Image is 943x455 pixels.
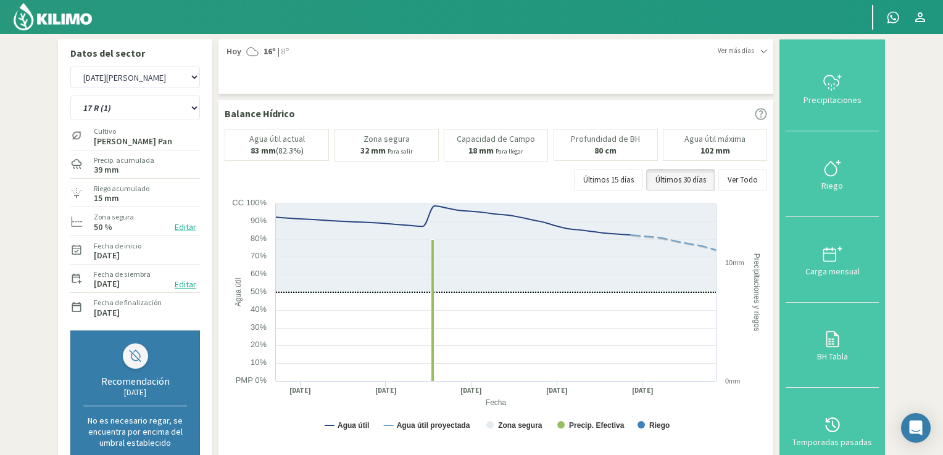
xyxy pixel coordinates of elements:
[234,277,243,306] text: Agua útil
[789,438,875,446] div: Temporadas pasadas
[12,2,93,31] img: Kilimo
[280,46,289,58] span: 8º
[83,375,187,387] div: Recomendación
[236,375,267,385] text: PMP 0%
[171,220,200,234] button: Editar
[251,146,304,155] p: (82.3%)
[546,386,568,395] text: [DATE]
[264,46,276,57] strong: 16º
[94,126,172,137] label: Cultivo
[574,169,643,191] button: Últimos 15 días
[94,211,134,223] label: Zona segura
[225,106,295,121] p: Balance Hídrico
[486,398,507,407] text: Fecha
[363,134,410,144] p: Zona segura
[70,46,200,60] p: Datos del sector
[718,169,767,191] button: Ver Todo
[251,358,267,367] text: 10%
[901,413,931,443] div: Open Intercom Messenger
[94,252,120,260] label: [DATE]
[632,386,654,395] text: [DATE]
[94,280,120,288] label: [DATE]
[171,277,200,292] button: Editar
[94,269,151,280] label: Fecha de siembra
[251,145,276,156] b: 83 mm
[786,303,879,388] button: BH Tabla
[789,267,875,276] div: Carga mensual
[251,305,267,314] text: 40%
[752,253,761,331] text: Precipitaciones y riegos
[94,155,154,166] label: Precip. acumulada
[83,415,187,448] p: No es necesario regar, se encuentra por encima del umbral establecido
[649,421,670,430] text: Riego
[496,147,523,155] small: Para llegar
[249,134,305,144] p: Agua útil actual
[700,145,730,156] b: 102 mm
[94,309,120,317] label: [DATE]
[251,340,267,349] text: 20%
[789,352,875,361] div: BH Tabla
[460,386,482,395] text: [DATE]
[94,166,119,174] label: 39 mm
[646,169,715,191] button: Últimos 30 días
[786,46,879,131] button: Precipitaciones
[83,387,187,398] div: [DATE]
[278,46,280,58] span: |
[571,134,640,144] p: Profundidad de BH
[725,377,740,385] text: 0mm
[94,194,119,202] label: 15 mm
[251,234,267,243] text: 80%
[594,145,617,156] b: 80 cm
[388,147,413,155] small: Para salir
[684,134,746,144] p: Agua útil máxima
[457,134,535,144] p: Capacidad de Campo
[569,421,625,430] text: Precip. Efectiva
[225,46,241,58] span: Hoy
[94,240,141,252] label: Fecha de inicio
[251,269,267,278] text: 60%
[397,421,470,430] text: Agua útil proyectada
[94,223,112,231] label: 50 %
[94,137,172,146] label: [PERSON_NAME] Pan
[251,216,267,225] text: 90%
[468,145,494,156] b: 18 mm
[789,181,875,190] div: Riego
[251,322,267,332] text: 30%
[289,386,311,395] text: [DATE]
[725,259,744,266] text: 10mm
[251,251,267,260] text: 70%
[789,96,875,104] div: Precipitaciones
[338,421,369,430] text: Agua útil
[375,386,397,395] text: [DATE]
[232,198,267,207] text: CC 100%
[360,145,386,156] b: 32 mm
[94,297,162,308] label: Fecha de finalización
[251,287,267,296] text: 50%
[718,46,754,56] span: Ver más días
[786,217,879,303] button: Carga mensual
[94,183,149,194] label: Riego acumulado
[786,131,879,217] button: Riego
[498,421,542,430] text: Zona segura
